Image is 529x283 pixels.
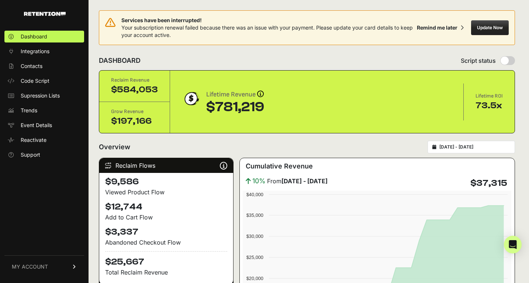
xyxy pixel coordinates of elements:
span: Code Script [21,77,49,85]
span: Supression Lists [21,92,60,99]
a: Support [4,149,84,161]
span: Script status [461,56,496,65]
div: Lifetime ROI [476,92,503,100]
div: Reclaim Revenue [111,76,158,84]
button: Remind me later [414,21,467,34]
a: Reactivate [4,134,84,146]
a: Supression Lists [4,90,84,102]
img: Retention.com [24,12,66,16]
text: $30,000 [246,233,263,239]
div: $197,166 [111,115,158,127]
button: Update Now [471,20,509,35]
text: $40,000 [246,192,263,197]
img: dollar-coin-05c43ed7efb7bc0c12610022525b4bbbb207c7efeef5aecc26f025e68dcafac9.png [182,89,200,108]
a: Contacts [4,60,84,72]
div: Lifetime Revenue [206,89,264,100]
span: Reactivate [21,136,46,144]
div: Viewed Product Flow [105,188,227,197]
h4: $25,667 [105,251,227,268]
span: 10% [252,176,266,186]
text: $25,000 [246,255,263,260]
h3: Cumulative Revenue [246,161,313,171]
span: MY ACCOUNT [12,263,48,270]
span: Trends [21,107,37,114]
h4: $12,744 [105,201,227,213]
a: Event Details [4,119,84,131]
span: Event Details [21,122,52,129]
span: Dashboard [21,33,47,40]
span: Your subscription renewal failed because there was an issue with your payment. Please update your... [121,24,413,38]
text: $35,000 [246,212,263,218]
div: Add to Cart Flow [105,213,227,222]
span: Integrations [21,48,49,55]
text: $20,000 [246,276,263,281]
div: 73.5x [476,100,503,112]
h2: Overview [99,142,130,152]
span: Support [21,151,40,158]
h4: $3,337 [105,226,227,238]
span: Services have been interrupted! [121,17,414,24]
h4: $37,315 [470,177,507,189]
div: $781,219 [206,100,264,115]
a: Integrations [4,45,84,57]
p: Total Reclaim Revenue [105,268,227,277]
div: Open Intercom Messenger [504,236,522,253]
strong: [DATE] - [DATE] [281,177,328,185]
h4: $9,586 [105,176,227,188]
div: Abandoned Checkout Flow [105,238,227,247]
div: Remind me later [417,24,457,31]
span: Contacts [21,62,42,70]
span: From [267,177,328,185]
div: Reclaim Flows [99,158,233,173]
a: Dashboard [4,31,84,42]
div: Grow Revenue [111,108,158,115]
a: Trends [4,105,84,116]
h2: DASHBOARD [99,55,141,66]
a: MY ACCOUNT [4,255,84,278]
a: Code Script [4,75,84,87]
div: $584,053 [111,84,158,96]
